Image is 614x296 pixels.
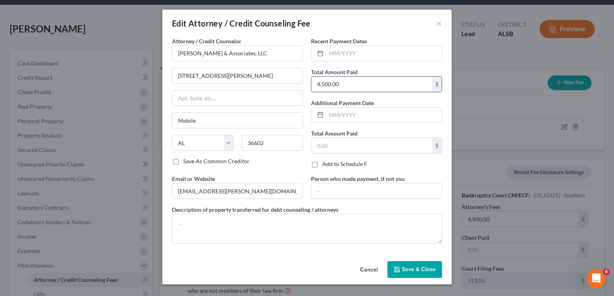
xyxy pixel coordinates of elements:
input: Search creditor by name... [172,45,303,61]
input: Enter city... [172,113,303,128]
button: Cancel [354,262,384,278]
input: Enter zip... [242,135,303,151]
input: Apt, Suite, etc... [172,91,303,106]
span: Save & Close [402,266,436,273]
label: Description of property transferred for debt counseling / attorneys [172,205,338,214]
input: Enter address... [172,68,303,83]
input: -- [172,183,303,199]
input: MM/YYYY [326,46,442,61]
button: Save & Close [387,261,442,278]
input: 0.00 [311,138,432,153]
div: $ [432,138,442,153]
span: Attorney / Credit Counseling Fee [188,18,311,28]
span: 6 [603,269,610,275]
button: × [436,18,442,28]
iframe: Intercom live chat [587,269,606,288]
label: Additional Payment Date [311,99,374,107]
label: Save As Common Creditor [183,157,250,165]
label: Total Amount Paid [311,129,358,138]
span: Edit [172,18,187,28]
input: -- [311,183,442,199]
input: 0.00 [311,77,432,92]
label: Recent Payment Dates [311,37,367,45]
label: Person who made payment, if not you [311,174,405,183]
label: Add to Schedule F [322,160,367,168]
div: $ [432,77,442,92]
input: MM/YYYY [326,107,442,123]
span: Attorney / Credit Counselor [172,38,242,45]
label: Total Amount Paid [311,68,358,76]
label: Email or Website [172,174,215,183]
